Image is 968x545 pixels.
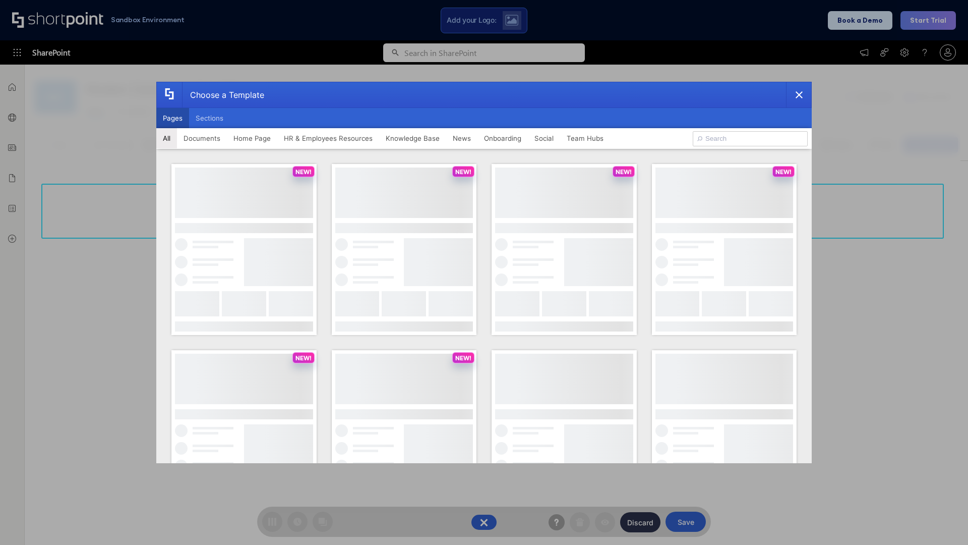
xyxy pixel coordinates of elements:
[156,82,812,463] div: template selector
[446,128,477,148] button: News
[177,128,227,148] button: Documents
[189,108,230,128] button: Sections
[455,354,471,362] p: NEW!
[182,82,264,107] div: Choose a Template
[616,168,632,176] p: NEW!
[455,168,471,176] p: NEW!
[528,128,560,148] button: Social
[227,128,277,148] button: Home Page
[277,128,379,148] button: HR & Employees Resources
[295,354,312,362] p: NEW!
[693,131,808,146] input: Search
[156,108,189,128] button: Pages
[156,128,177,148] button: All
[477,128,528,148] button: Onboarding
[379,128,446,148] button: Knowledge Base
[295,168,312,176] p: NEW!
[786,428,968,545] iframe: Chat Widget
[560,128,610,148] button: Team Hubs
[775,168,792,176] p: NEW!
